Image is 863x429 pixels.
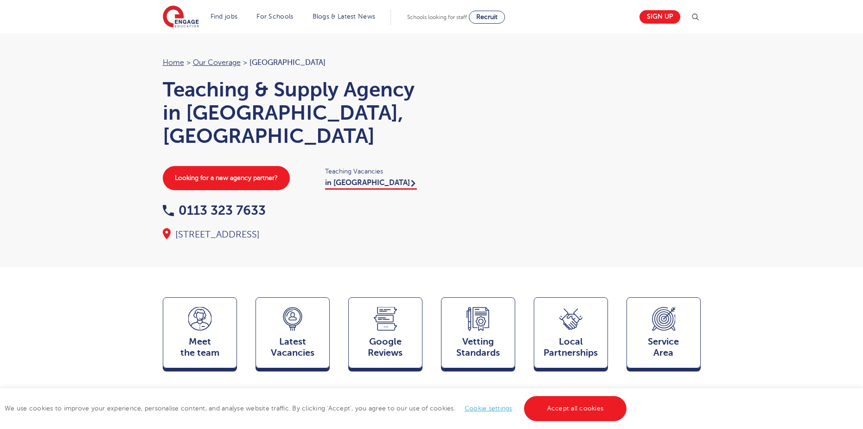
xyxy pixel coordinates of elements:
span: Recruit [476,13,498,20]
a: 0113 323 7633 [163,203,266,218]
a: Our coverage [193,58,241,67]
a: Meetthe team [163,297,237,372]
a: Looking for a new agency partner? [163,166,290,190]
span: Vetting Standards [446,336,510,359]
a: Cookie settings [465,405,512,412]
a: VettingStandards [441,297,515,372]
span: Teaching Vacancies [325,166,422,177]
span: We use cookies to improve your experience, personalise content, and analyse website traffic. By c... [5,405,629,412]
img: Engage Education [163,6,199,29]
a: Local Partnerships [534,297,608,372]
a: ServiceArea [626,297,701,372]
a: Sign up [639,10,680,24]
a: Home [163,58,184,67]
span: Meet the team [168,336,232,359]
a: Accept all cookies [524,396,627,421]
span: Service Area [632,336,696,359]
div: [STREET_ADDRESS] [163,228,422,241]
span: Schools looking for staff [407,14,467,20]
a: Recruit [469,11,505,24]
span: Local Partnerships [539,336,603,359]
a: For Schools [256,13,293,20]
span: Google Reviews [353,336,417,359]
a: Blogs & Latest News [313,13,376,20]
h1: Teaching & Supply Agency in [GEOGRAPHIC_DATA], [GEOGRAPHIC_DATA] [163,78,422,147]
a: LatestVacancies [256,297,330,372]
nav: breadcrumb [163,57,422,69]
span: [GEOGRAPHIC_DATA] [249,58,326,67]
span: Latest Vacancies [261,336,325,359]
span: > [186,58,191,67]
a: Find jobs [211,13,238,20]
a: GoogleReviews [348,297,422,372]
span: > [243,58,247,67]
a: in [GEOGRAPHIC_DATA] [325,179,417,190]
